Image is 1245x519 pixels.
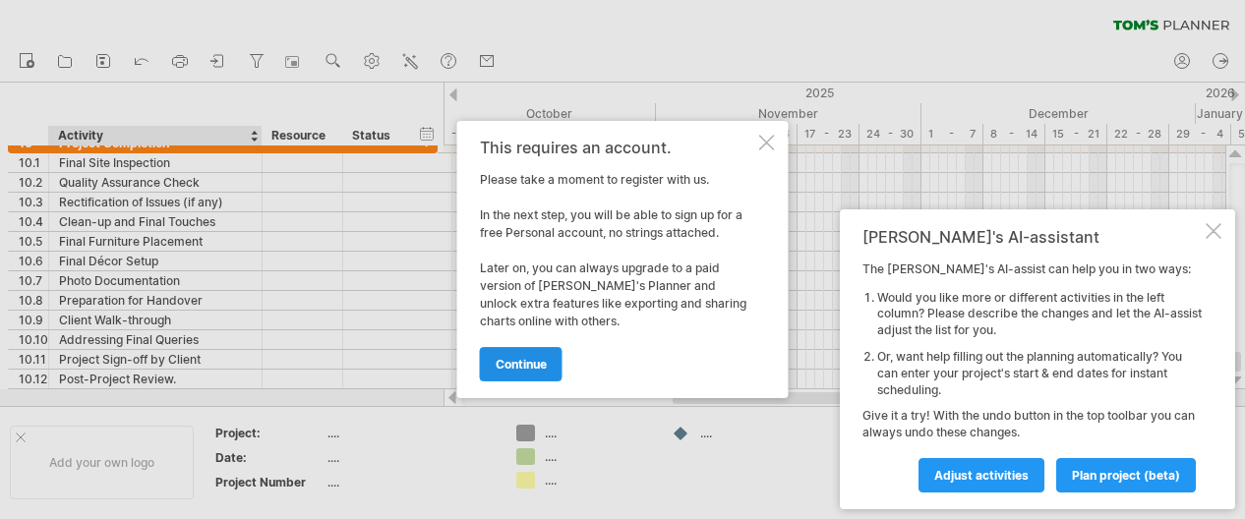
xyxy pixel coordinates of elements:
li: Would you like more or different activities in the left column? Please describe the changes and l... [877,290,1202,339]
span: Adjust activities [934,468,1029,483]
div: This requires an account. [480,139,755,156]
a: plan project (beta) [1056,458,1196,492]
span: continue [496,357,547,372]
a: Adjust activities [919,458,1044,492]
div: Please take a moment to register with us. In the next step, you will be able to sign up for a fre... [480,139,755,380]
div: [PERSON_NAME]'s AI-assistant [862,227,1202,247]
li: Or, want help filling out the planning automatically? You can enter your project's start & end da... [877,349,1202,398]
span: plan project (beta) [1072,468,1180,483]
div: The [PERSON_NAME]'s AI-assist can help you in two ways: Give it a try! With the undo button in th... [862,261,1202,491]
a: continue [480,347,563,381]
